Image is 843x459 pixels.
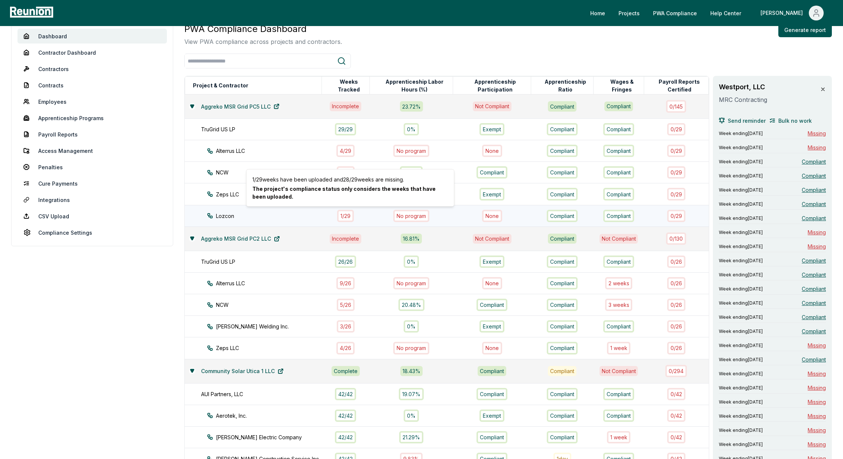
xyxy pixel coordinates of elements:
span: Week ending [DATE] [719,131,763,137]
div: 42 / 42 [335,431,356,443]
div: AUI Partners, LLC [201,390,329,398]
span: Week ending [DATE] [719,187,763,193]
div: 9 / 26 [336,277,355,289]
button: [PERSON_NAME] [755,6,830,20]
span: Missing [808,228,826,236]
div: 0 / 130 [666,232,686,245]
nav: Main [584,6,836,20]
p: The project's compliance status only considers the weeks that have been uploaded. [252,185,448,200]
div: Compliant [604,102,633,111]
button: Project & Contractor [191,78,250,93]
span: Missing [808,398,826,406]
a: Home [584,6,611,20]
a: Compliance Settings [17,225,167,240]
span: Week ending [DATE] [719,201,763,207]
div: None [482,210,502,222]
div: TruGrid US LP [201,125,329,133]
div: 0% [404,410,419,422]
div: Compliant [548,101,576,111]
a: Cure Payments [17,176,167,191]
div: Compliant [547,388,578,400]
div: 0 / 145 [666,100,686,112]
div: No program [393,277,429,289]
div: 0 / 26 [667,299,685,311]
div: 5 / 29 [337,166,355,179]
span: Missing [808,243,826,250]
div: Compliant [547,145,578,157]
div: Compliant [547,342,578,354]
button: Generate report [778,22,832,37]
a: Help Center [704,6,747,20]
a: Contractor Dashboard [17,45,167,60]
button: Wages & Fringes [600,78,644,93]
div: Compliant [477,299,507,311]
div: 26 / 26 [335,256,356,268]
div: Exempt [479,320,504,333]
a: Aggreko MSR Grid PC2 LLC [195,231,286,246]
div: Compliant [547,256,578,268]
div: 0 / 26 [667,256,685,268]
div: 42 / 42 [335,388,356,400]
span: Week ending [DATE] [719,229,763,235]
a: Apprenticeship Programs [17,110,167,125]
span: Missing [808,426,826,434]
button: Apprenticeship Participation [459,78,531,93]
div: 4 / 26 [336,342,355,354]
div: Not Compliant [600,366,638,376]
div: Compliant [603,123,634,135]
span: Compliant [802,172,826,180]
a: Employees [17,94,167,109]
div: Compliant [478,366,506,376]
div: 1 week [607,431,631,443]
span: Week ending [DATE] [719,215,763,221]
div: 0 / 29 [667,166,685,179]
div: Lozcon [207,212,335,220]
div: Alterrus LLC [207,147,335,155]
button: Weeks Tracked [328,78,370,93]
div: Compliant [603,388,634,400]
span: Missing [808,144,826,151]
div: None [482,277,502,289]
span: Week ending [DATE] [719,300,763,306]
span: Week ending [DATE] [719,385,763,391]
div: 0 / 26 [667,342,685,354]
div: Aerotek, Inc. [207,412,335,420]
div: Zeps LLC [207,344,335,352]
div: 19.07% [399,388,424,400]
a: Contracts [17,78,167,93]
button: Payroll Reports Certified [650,78,708,93]
h3: Westport, LLC [719,82,812,92]
div: 0% [404,123,419,135]
span: Compliant [802,285,826,293]
a: Contractors [17,61,167,76]
div: 2 week s [605,277,633,289]
div: Compliant [603,256,634,268]
div: Not Compliant [473,234,511,244]
div: Compliant [548,366,576,376]
span: Compliant [802,313,826,321]
div: 0 / 42 [667,388,685,400]
div: 0 / 26 [667,277,685,289]
span: Missing [808,370,826,378]
div: No program [393,342,429,354]
span: Week ending [DATE] [719,286,763,292]
span: Week ending [DATE] [719,371,763,377]
a: Access Management [17,143,167,158]
div: Compliant [477,166,507,179]
div: Exempt [479,410,504,422]
div: Compliant [477,388,507,400]
div: Zeps LLC [207,190,335,198]
button: Send reminder [719,113,766,128]
div: Alterrus LLC [207,279,335,287]
span: Missing [808,412,826,420]
div: 23.72 % [400,101,423,111]
div: 26.8% [400,166,423,179]
div: Compliant [547,431,578,443]
span: Week ending [DATE] [719,159,763,165]
div: 1 week [607,342,631,354]
div: Compliant [547,320,578,333]
div: 21.29% [399,431,423,443]
div: 5 / 26 [337,299,355,311]
div: Compliant [547,410,578,422]
a: CSV Upload [17,209,167,224]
